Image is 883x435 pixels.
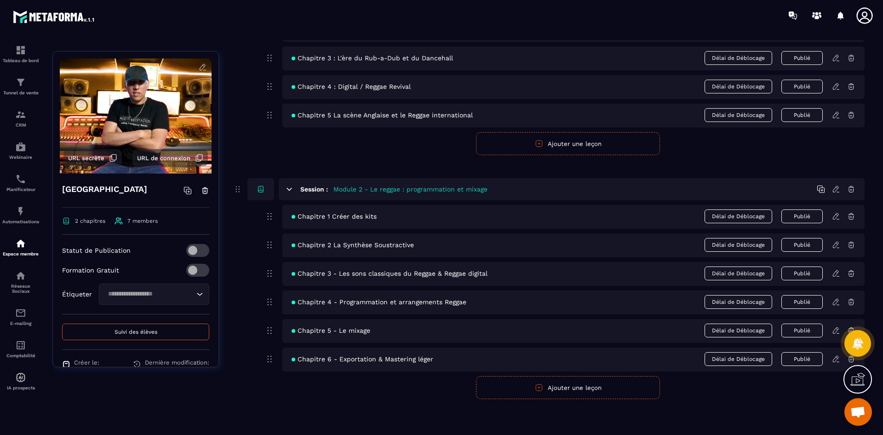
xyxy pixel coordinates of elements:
a: emailemailE-mailing [2,301,39,333]
button: Publié [781,108,823,122]
a: social-networksocial-networkRéseaux Sociaux [2,263,39,301]
span: Chapitre 5 La scène Anglaise et le Reggae international [292,111,473,119]
span: Dernière modification: [145,359,209,366]
button: Ajouter une leçon [476,376,660,399]
span: Chapitre 4 - Programmation et arrangements Reggae [292,298,466,306]
p: CRM [2,122,39,128]
span: Délai de Déblocage [705,80,772,93]
p: Comptabilité [2,353,39,358]
img: formation [15,45,26,56]
button: URL de connexion [132,149,208,167]
button: Publié [781,324,823,337]
p: Webinaire [2,155,39,160]
p: Statut de Publication [62,247,131,254]
a: formationformationTunnel de vente [2,70,39,102]
p: [DATE] [74,366,99,373]
p: Étiqueter [62,290,92,298]
p: Automatisations [2,219,39,224]
a: formationformationTableau de bord [2,38,39,70]
span: Chapitre 5 - Le mixage [292,327,370,334]
img: automations [15,238,26,249]
img: logo [13,8,96,25]
img: formation [15,109,26,120]
h4: [GEOGRAPHIC_DATA] [62,183,147,196]
span: URL de connexion [137,155,190,162]
span: Délai de Déblocage [705,295,772,309]
img: scheduler [15,174,26,185]
span: Chapitre 4 : Digital / Reggae Revival [292,83,411,90]
a: automationsautomationsWebinaire [2,134,39,167]
span: Délai de Déblocage [705,51,772,65]
a: automationsautomationsAutomatisations [2,199,39,231]
span: Suivi des élèves [115,329,157,335]
span: Délai de Déblocage [705,324,772,337]
span: 7 members [127,218,158,224]
button: Publié [781,51,823,65]
input: Search for option [105,289,194,299]
img: email [15,307,26,319]
button: Publié [781,352,823,366]
button: Publié [781,295,823,309]
img: accountant [15,340,26,351]
div: Search for option [99,284,209,305]
span: Chapitre 6 - Exportation & Mastering léger [292,355,433,363]
img: automations [15,372,26,383]
button: URL secrète [63,149,122,167]
span: Chapitre 2 La Synthèse Soustractive [292,241,414,249]
h6: Session : [300,186,328,193]
span: Délai de Déblocage [705,238,772,252]
a: Ouvrir le chat [844,398,872,426]
img: automations [15,141,26,152]
span: URL secrète [68,155,104,162]
span: Chapitre 3 - Les sons classiques du Reggae & Reggae digital [292,270,487,277]
button: Ajouter une leçon [476,132,660,155]
p: Formation Gratuit [62,267,119,274]
a: accountantaccountantComptabilité [2,333,39,365]
span: Chapitre 3 : L'ère du Rub-a-Dub et du Dancehall [292,54,453,62]
p: Espace membre [2,251,39,256]
span: Délai de Déblocage [705,267,772,280]
p: [DATE] [145,366,209,373]
button: Publié [781,238,823,252]
button: Publié [781,267,823,280]
p: Tableau de bord [2,58,39,63]
a: formationformationCRM [2,102,39,134]
span: Créer le: [74,359,99,366]
button: Suivi des élèves [62,324,209,340]
h5: Module 2 - Le reggae : programmation et mixage [333,185,487,194]
p: IA prospects [2,385,39,390]
img: social-network [15,270,26,281]
span: Délai de Déblocage [705,209,772,223]
p: Planificateur [2,187,39,192]
a: automationsautomationsEspace membre [2,231,39,263]
a: schedulerschedulerPlanificateur [2,167,39,199]
span: Délai de Déblocage [705,108,772,122]
button: Publié [781,80,823,93]
img: formation [15,77,26,88]
p: Tunnel de vente [2,90,39,95]
p: E-mailing [2,321,39,326]
img: automations [15,206,26,217]
button: Publié [781,209,823,223]
span: Délai de Déblocage [705,352,772,366]
p: Réseaux Sociaux [2,284,39,294]
span: 2 chapitres [75,218,105,224]
span: Chapitre 1 Créer des kits [292,213,377,220]
img: background [60,58,212,174]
